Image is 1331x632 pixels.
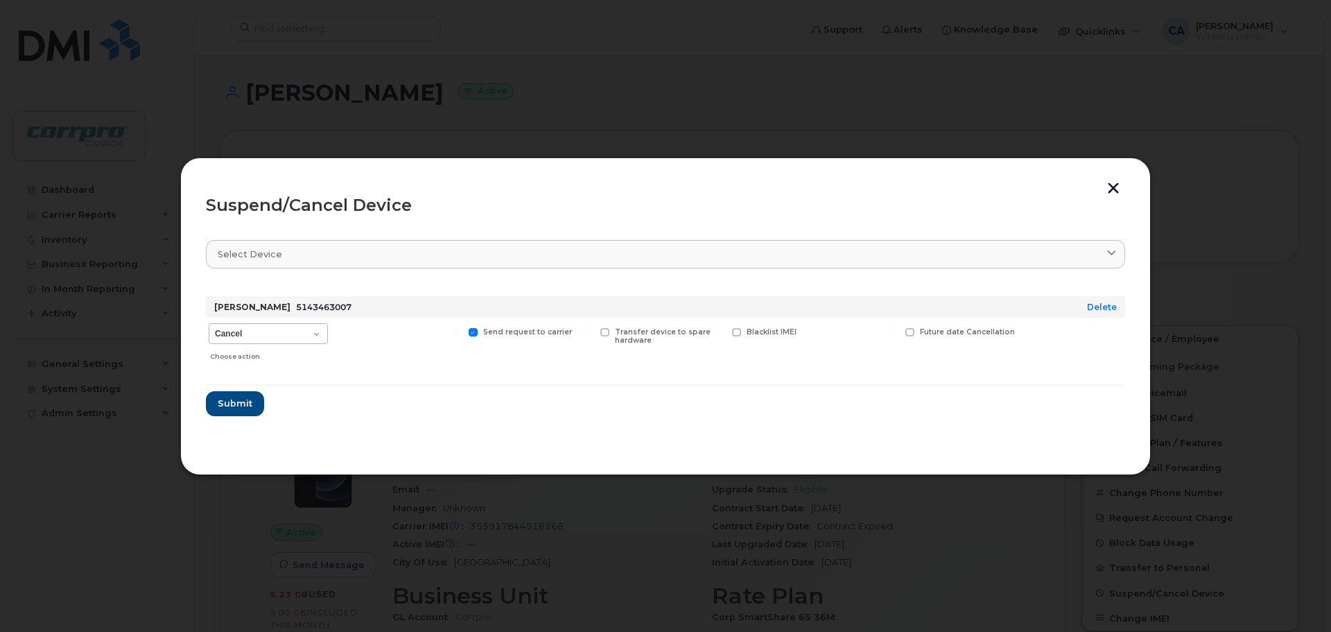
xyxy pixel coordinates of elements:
[206,240,1125,268] a: Select device
[584,328,591,335] input: Transfer device to spare hardware
[206,197,1125,214] div: Suspend/Cancel Device
[218,248,282,261] span: Select device
[715,328,722,335] input: Blacklist IMEI
[483,327,572,336] span: Send request to carrier
[889,328,896,335] input: Future date Cancellation
[1087,302,1117,312] a: Delete
[747,327,797,336] span: Blacklist IMEI
[218,397,252,410] span: Submit
[214,302,290,312] strong: [PERSON_NAME]
[920,327,1015,336] span: Future date Cancellation
[210,345,328,362] div: Choose action
[615,327,711,345] span: Transfer device to spare hardware
[206,391,264,416] button: Submit
[452,328,459,335] input: Send request to carrier
[296,302,351,312] span: 5143463007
